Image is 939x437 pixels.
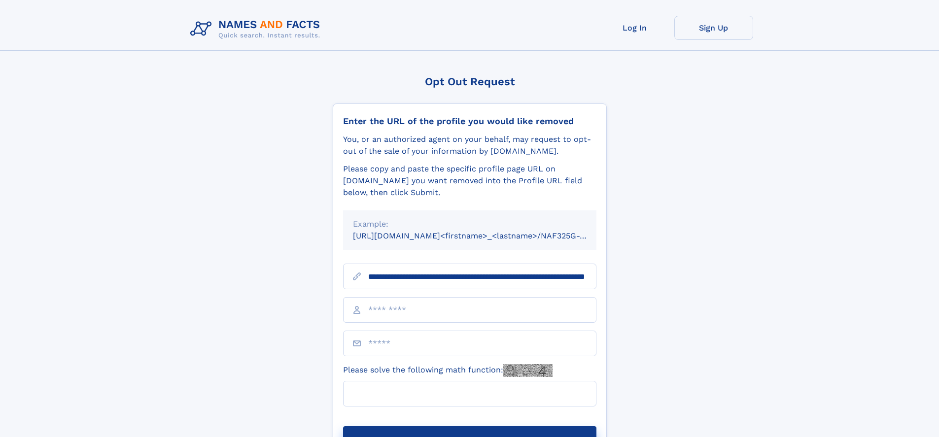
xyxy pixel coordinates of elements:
[353,218,587,230] div: Example:
[595,16,674,40] a: Log In
[343,364,553,377] label: Please solve the following math function:
[333,75,607,88] div: Opt Out Request
[343,163,596,199] div: Please copy and paste the specific profile page URL on [DOMAIN_NAME] you want removed into the Pr...
[343,134,596,157] div: You, or an authorized agent on your behalf, may request to opt-out of the sale of your informatio...
[674,16,753,40] a: Sign Up
[353,231,615,240] small: [URL][DOMAIN_NAME]<firstname>_<lastname>/NAF325G-xxxxxxxx
[186,16,328,42] img: Logo Names and Facts
[343,116,596,127] div: Enter the URL of the profile you would like removed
